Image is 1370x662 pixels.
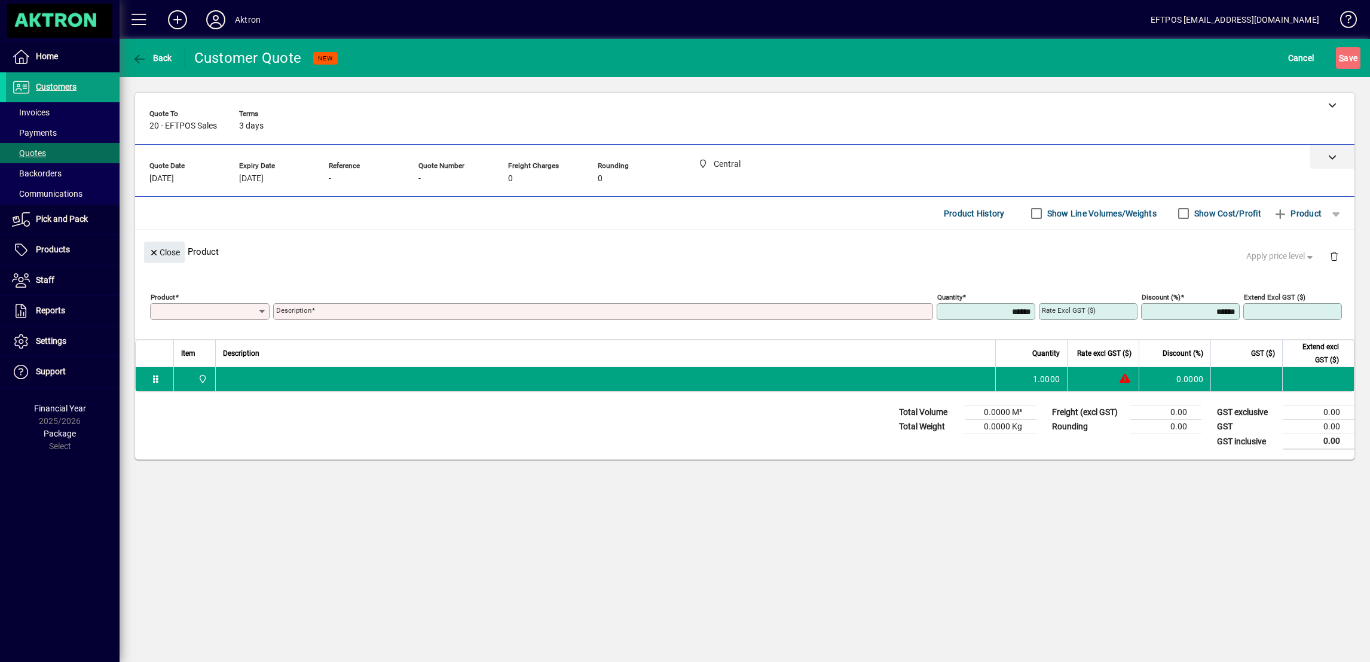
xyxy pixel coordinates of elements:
td: 0.0000 M³ [965,405,1036,420]
span: S [1339,53,1344,63]
a: Reports [6,296,120,326]
span: Financial Year [34,404,86,413]
span: Home [36,51,58,61]
button: Product History [939,203,1010,224]
mat-label: Description [276,306,311,315]
span: Item [181,347,195,360]
td: Freight (excl GST) [1046,405,1130,420]
a: Invoices [6,102,120,123]
div: Customer Quote [194,48,302,68]
td: Rounding [1046,420,1130,434]
span: - [329,174,331,184]
span: Discount (%) [1163,347,1203,360]
a: Staff [6,266,120,295]
span: [DATE] [239,174,264,184]
span: Settings [36,336,66,346]
a: Quotes [6,143,120,163]
mat-label: Product [151,293,175,301]
td: GST inclusive [1211,434,1283,449]
button: Delete [1320,242,1348,270]
span: Communications [12,189,82,199]
label: Show Cost/Profit [1192,208,1261,219]
a: Communications [6,184,120,204]
app-page-header-button: Close [141,246,188,257]
span: Description [223,347,259,360]
button: Close [144,242,185,263]
span: Staff [36,275,54,285]
td: GST exclusive [1211,405,1283,420]
span: 1.0000 [1033,373,1060,385]
span: Central [195,373,209,386]
a: Home [6,42,120,72]
td: 0.00 [1283,405,1354,420]
span: Rate excl GST ($) [1077,347,1132,360]
a: Pick and Pack [6,205,120,234]
span: Close [149,243,180,263]
span: Product History [944,204,1005,223]
button: Save [1336,47,1360,69]
button: Back [129,47,175,69]
div: EFTPOS [EMAIL_ADDRESS][DOMAIN_NAME] [1151,10,1319,29]
span: Customers [36,82,77,91]
mat-label: Extend excl GST ($) [1244,293,1305,301]
span: Pick and Pack [36,214,88,224]
button: Profile [197,9,235,30]
span: Reports [36,306,65,315]
div: Aktron [235,10,261,29]
a: Support [6,357,120,387]
td: Total Volume [893,405,965,420]
td: Total Weight [893,420,965,434]
span: 20 - EFTPOS Sales [149,121,217,131]
span: Cancel [1288,48,1314,68]
span: GST ($) [1251,347,1275,360]
span: 0 [598,174,603,184]
div: Product [135,230,1354,273]
a: Payments [6,123,120,143]
span: NEW [318,54,333,62]
span: Back [132,53,172,63]
mat-label: Quantity [937,293,962,301]
span: Apply price level [1246,250,1316,263]
span: Package [44,429,76,438]
a: Backorders [6,163,120,184]
a: Products [6,235,120,265]
span: Payments [12,128,57,138]
td: 0.00 [1283,420,1354,434]
td: GST [1211,420,1283,434]
button: Add [158,9,197,30]
span: Quotes [12,148,46,158]
td: 0.00 [1130,420,1201,434]
span: Support [36,367,66,376]
span: 0 [508,174,513,184]
span: [DATE] [149,174,174,184]
span: Extend excl GST ($) [1290,340,1339,367]
span: Products [36,245,70,254]
td: 0.0000 [1139,367,1210,391]
button: Cancel [1285,47,1317,69]
span: - [418,174,421,184]
mat-label: Discount (%) [1142,293,1181,301]
span: Quantity [1032,347,1060,360]
app-page-header-button: Back [120,47,185,69]
label: Show Line Volumes/Weights [1045,208,1157,219]
span: Invoices [12,108,50,117]
span: 3 days [239,121,264,131]
a: Knowledge Base [1331,2,1355,41]
td: 0.00 [1130,405,1201,420]
span: ave [1339,48,1357,68]
mat-label: Rate excl GST ($) [1042,306,1096,315]
td: 0.00 [1283,434,1354,449]
app-page-header-button: Delete [1320,251,1348,261]
span: Backorders [12,169,62,178]
button: Apply price level [1241,246,1320,267]
a: Settings [6,327,120,356]
td: 0.0000 Kg [965,420,1036,434]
